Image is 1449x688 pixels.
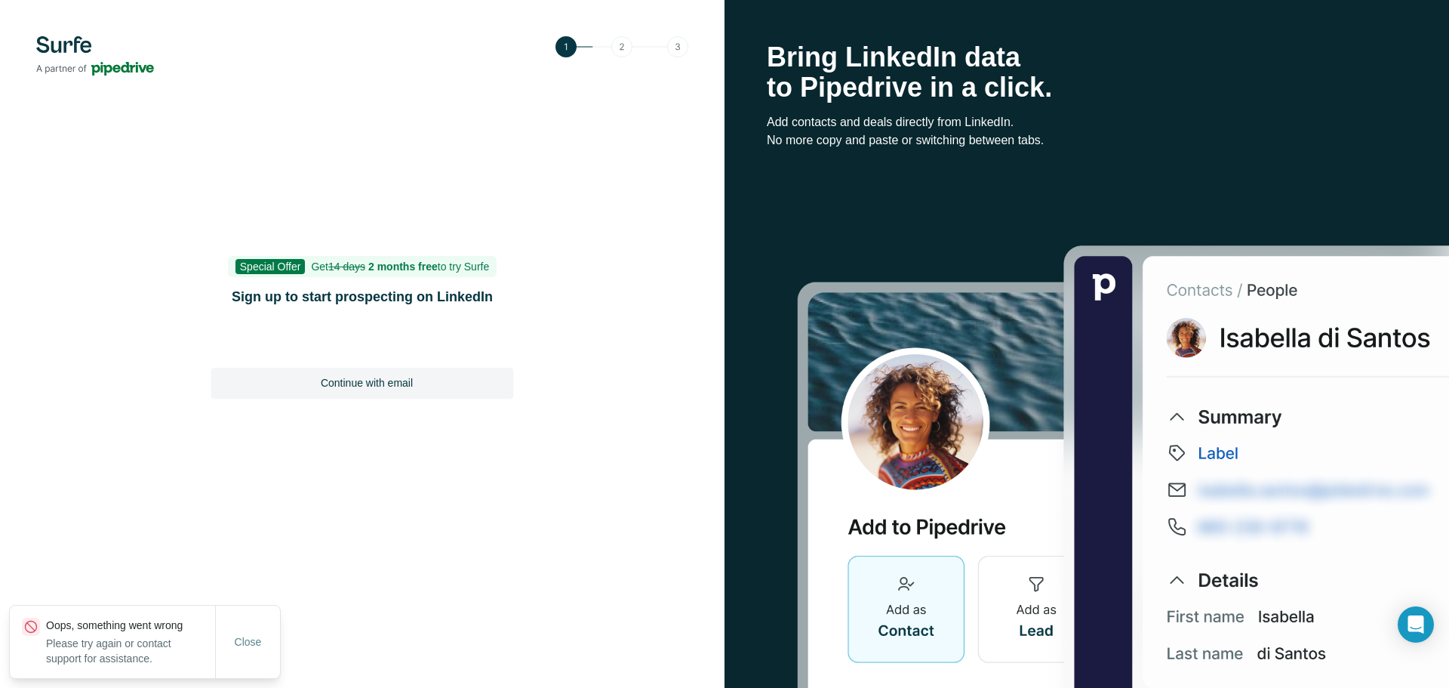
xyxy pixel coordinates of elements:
[1398,606,1434,643] div: Open Intercom Messenger
[767,131,1407,150] p: No more copy and paste or switching between tabs.
[797,244,1449,688] img: Surfe Stock Photo - Selling good vibes
[36,36,154,76] img: Surfe's logo
[204,327,521,360] iframe: To enrich screen reader interactions, please activate Accessibility in Grammarly extension settings
[46,636,215,666] p: Please try again or contact support for assistance.
[767,42,1407,103] h1: Bring LinkedIn data to Pipedrive in a click.
[321,375,413,390] span: Continue with email
[235,634,262,649] span: Close
[555,36,688,57] img: Step 1
[767,113,1407,131] p: Add contacts and deals directly from LinkedIn.
[211,286,513,307] h1: Sign up to start prospecting on LinkedIn
[235,259,306,274] span: Special Offer
[311,261,489,273] span: Get to try Surfe
[46,618,215,633] p: Oops, something went wrong
[328,261,365,273] s: 14 days
[224,628,272,656] button: Close
[368,261,438,273] b: 2 months free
